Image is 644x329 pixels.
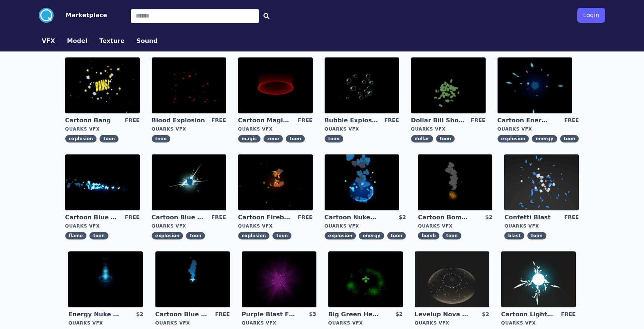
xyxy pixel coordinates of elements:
[125,213,139,222] div: FREE
[325,135,344,142] span: toon
[65,223,140,229] div: Quarks VFX
[66,11,107,20] button: Marketplace
[211,213,226,222] div: FREE
[532,135,557,142] span: energy
[242,320,316,326] div: Quarks VFX
[498,116,551,125] a: Cartoon Energy Explosion
[65,57,140,113] img: imgAlt
[504,213,558,222] a: Confetti Blast
[65,126,140,132] div: Quarks VFX
[152,57,226,113] img: imgAlt
[325,57,399,113] img: imgAlt
[387,232,406,239] span: toon
[211,116,226,125] div: FREE
[100,135,119,142] span: toon
[436,135,455,142] span: toon
[577,5,605,26] a: Login
[238,57,313,113] img: imgAlt
[442,232,461,239] span: toon
[384,116,399,125] div: FREE
[238,135,261,142] span: magic
[471,116,485,125] div: FREE
[325,213,378,222] a: Cartoon Nuke Energy Explosion
[395,310,402,319] div: $2
[238,116,292,125] a: Cartoon Magic Zone
[155,310,209,319] a: Cartoon Blue Flare
[325,116,378,125] a: Bubble Explosion
[328,310,382,319] a: Big Green Healing Effect
[482,310,489,319] div: $2
[42,37,55,46] button: VFX
[99,37,124,46] button: Texture
[325,126,399,132] div: Quarks VFX
[399,213,406,222] div: $2
[65,213,119,222] a: Cartoon Blue Flamethrower
[152,213,205,222] a: Cartoon Blue Gas Explosion
[238,154,313,210] img: imgAlt
[89,232,108,239] span: toon
[65,154,140,210] img: imgAlt
[504,223,579,229] div: Quarks VFX
[504,154,579,210] img: imgAlt
[238,232,270,239] span: explosion
[411,126,486,132] div: Quarks VFX
[68,310,122,319] a: Energy Nuke Muzzle Flash
[411,57,486,113] img: imgAlt
[501,251,576,307] img: imgAlt
[325,154,399,210] img: imgAlt
[186,232,205,239] span: toon
[418,232,439,239] span: bomb
[498,135,529,142] span: explosion
[527,232,546,239] span: toon
[136,37,158,46] button: Sound
[68,320,143,326] div: Quarks VFX
[328,320,403,326] div: Quarks VFX
[155,320,230,326] div: Quarks VFX
[242,251,316,307] img: imgAlt
[68,251,143,307] img: imgAlt
[418,154,492,210] img: imgAlt
[325,223,406,229] div: Quarks VFX
[501,310,555,319] a: Cartoon Lightning Ball
[415,310,468,319] a: Levelup Nova Effect
[155,251,230,307] img: imgAlt
[36,37,61,46] a: VFX
[93,37,130,46] a: Texture
[359,232,384,239] span: energy
[325,232,356,239] span: explosion
[61,37,94,46] a: Model
[131,9,259,23] input: Search
[125,116,139,125] div: FREE
[272,232,291,239] span: toon
[418,223,492,229] div: Quarks VFX
[485,213,492,222] div: $2
[328,251,403,307] img: imgAlt
[415,320,489,326] div: Quarks VFX
[411,135,433,142] span: dollar
[411,116,465,125] a: Dollar Bill Shower
[242,310,296,319] a: Purple Blast Fireworks
[286,135,305,142] span: toon
[152,116,205,125] a: Blood Explosion
[136,310,143,319] div: $2
[561,310,575,319] div: FREE
[577,8,605,23] button: Login
[65,232,87,239] span: flame
[152,223,226,229] div: Quarks VFX
[498,126,579,132] div: Quarks VFX
[67,37,88,46] button: Model
[152,135,171,142] span: toon
[130,37,164,46] a: Sound
[564,116,579,125] div: FREE
[215,310,230,319] div: FREE
[418,213,471,222] a: Cartoon Bomb Fuse
[564,213,579,222] div: FREE
[298,213,312,222] div: FREE
[238,223,313,229] div: Quarks VFX
[65,135,97,142] span: explosion
[309,310,316,319] div: $3
[415,251,489,307] img: imgAlt
[298,116,312,125] div: FREE
[501,320,576,326] div: Quarks VFX
[560,135,579,142] span: toon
